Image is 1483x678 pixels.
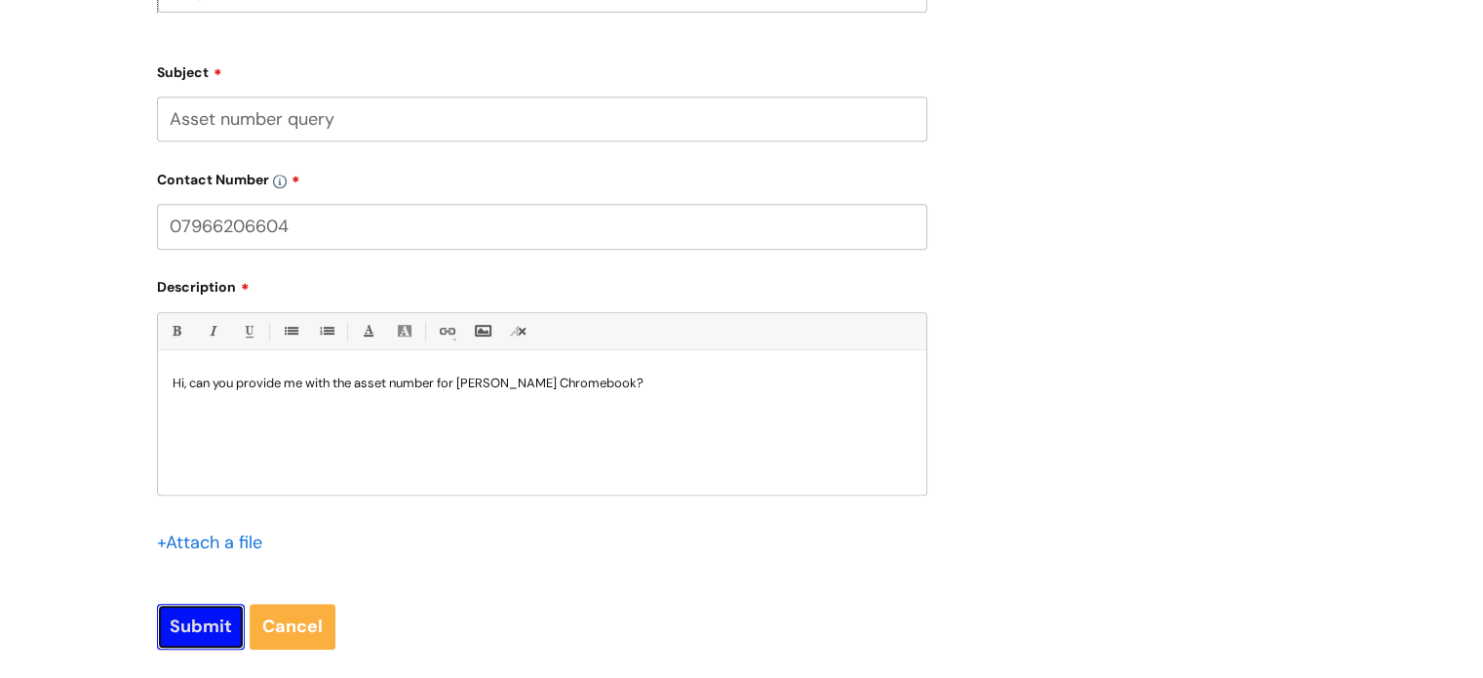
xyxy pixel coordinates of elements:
label: Contact Number [157,165,927,188]
label: Description [157,272,927,296]
a: Font Color [356,319,380,343]
a: Bold (Ctrl-B) [164,319,188,343]
a: • Unordered List (Ctrl-Shift-7) [278,319,302,343]
a: Underline(Ctrl-U) [236,319,260,343]
input: Submit [157,604,245,649]
a: 1. Ordered List (Ctrl-Shift-8) [314,319,338,343]
label: Subject [157,58,927,81]
a: Insert Image... [470,319,494,343]
a: Remove formatting (Ctrl-\) [506,319,530,343]
div: Attach a file [157,527,274,558]
a: Back Color [392,319,416,343]
a: Italic (Ctrl-I) [200,319,224,343]
img: info-icon.svg [273,175,287,188]
a: Cancel [250,604,335,649]
a: Link [434,319,458,343]
p: Hi, can you provide me with the asset number for [PERSON_NAME] Chromebook? [173,375,912,392]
